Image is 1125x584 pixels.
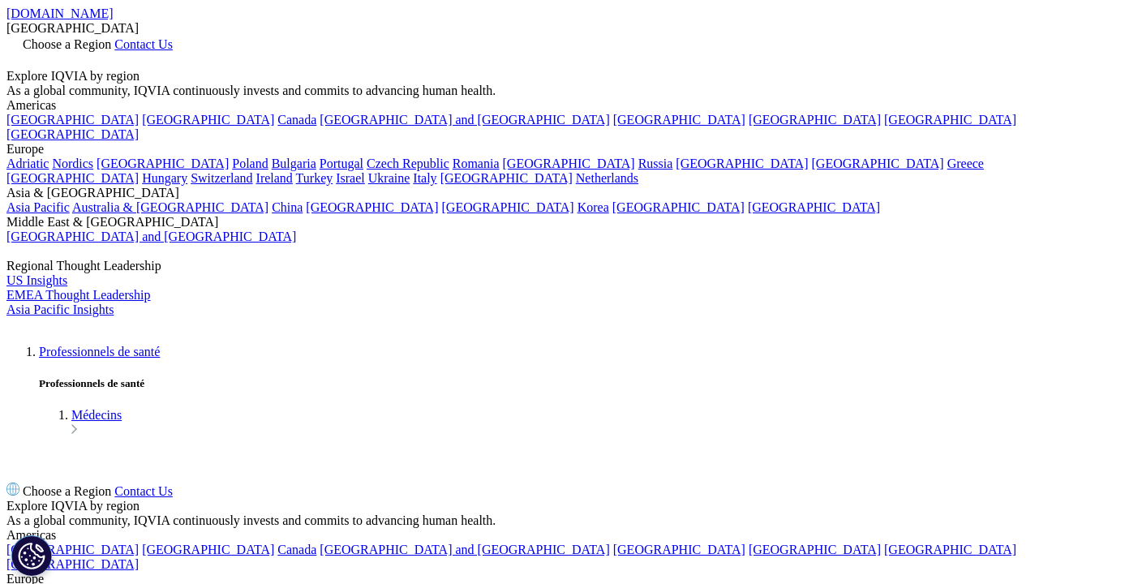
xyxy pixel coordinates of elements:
h5: Professionnels de santé [39,377,1119,390]
a: Hungary [142,171,187,185]
div: Americas [6,98,1119,113]
a: [GEOGRAPHIC_DATA] [676,157,808,170]
a: [GEOGRAPHIC_DATA] [442,200,574,214]
a: Greece [947,157,984,170]
a: [GEOGRAPHIC_DATA] [142,543,274,556]
span: Choose a Region [23,484,111,498]
a: [GEOGRAPHIC_DATA] [613,543,745,556]
a: [GEOGRAPHIC_DATA] and [GEOGRAPHIC_DATA] [320,113,609,127]
a: [GEOGRAPHIC_DATA] [812,157,944,170]
a: Ukraine [368,171,410,185]
a: Adriatic [6,157,49,170]
a: Ireland [256,171,293,185]
a: Asia Pacific Insights [6,303,114,316]
div: Europe [6,142,1119,157]
div: Asia & [GEOGRAPHIC_DATA] [6,186,1119,200]
a: China [272,200,303,214]
a: Poland [232,157,268,170]
a: Italy [413,171,436,185]
nav: Primary [6,345,1119,437]
a: Nordics [52,157,93,170]
a: [GEOGRAPHIC_DATA] [884,113,1016,127]
a: [GEOGRAPHIC_DATA] and [GEOGRAPHIC_DATA] [320,543,609,556]
a: [GEOGRAPHIC_DATA] [612,200,745,214]
a: [GEOGRAPHIC_DATA] [6,543,139,556]
a: Contact Us [114,37,173,51]
a: Russia [638,157,673,170]
a: [GEOGRAPHIC_DATA] [749,543,881,556]
a: Turkey [296,171,333,185]
a: EMEA Thought Leadership [6,288,150,302]
a: Canada [277,113,316,127]
a: Korea [578,200,609,214]
a: [GEOGRAPHIC_DATA] [6,113,139,127]
div: Middle East & [GEOGRAPHIC_DATA] [6,215,1119,230]
a: Professionnels de santé [39,345,160,359]
a: [GEOGRAPHIC_DATA] [613,113,745,127]
a: Médecins [71,408,122,422]
div: Explore IQVIA by region [6,69,1119,84]
div: Regional Thought Leadership [6,259,1119,273]
a: [GEOGRAPHIC_DATA] [6,127,139,141]
a: Switzerland [191,171,252,185]
a: [GEOGRAPHIC_DATA] [440,171,573,185]
a: Bulgaria [272,157,316,170]
a: [GEOGRAPHIC_DATA] [142,113,274,127]
div: [GEOGRAPHIC_DATA] [6,21,1119,36]
a: Israel [336,171,365,185]
div: As a global community, IQVIA continuously invests and commits to advancing human health. [6,84,1119,98]
a: [GEOGRAPHIC_DATA] and [GEOGRAPHIC_DATA] [6,230,296,243]
button: Paramètres des cookies [11,535,52,576]
div: Americas [6,528,1119,543]
a: [GEOGRAPHIC_DATA] [306,200,438,214]
a: Asia Pacific [6,200,70,214]
a: Czech Republic [367,157,449,170]
a: [GEOGRAPHIC_DATA] [6,171,139,185]
a: Portugal [320,157,363,170]
a: [GEOGRAPHIC_DATA] [749,113,881,127]
a: [DOMAIN_NAME] [6,6,114,20]
div: As a global community, IQVIA continuously invests and commits to advancing human health. [6,513,1119,528]
a: [GEOGRAPHIC_DATA] [97,157,229,170]
a: Contact Us [114,484,173,498]
div: Explore IQVIA by region [6,499,1119,513]
a: [GEOGRAPHIC_DATA] [748,200,880,214]
span: Choose a Region [23,37,111,51]
a: [GEOGRAPHIC_DATA] [503,157,635,170]
a: Canada [277,543,316,556]
a: [GEOGRAPHIC_DATA] [6,557,139,571]
a: Netherlands [576,171,638,185]
a: Romania [453,157,500,170]
a: US Insights [6,273,67,287]
a: Australia & [GEOGRAPHIC_DATA] [72,200,268,214]
a: [GEOGRAPHIC_DATA] [884,543,1016,556]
